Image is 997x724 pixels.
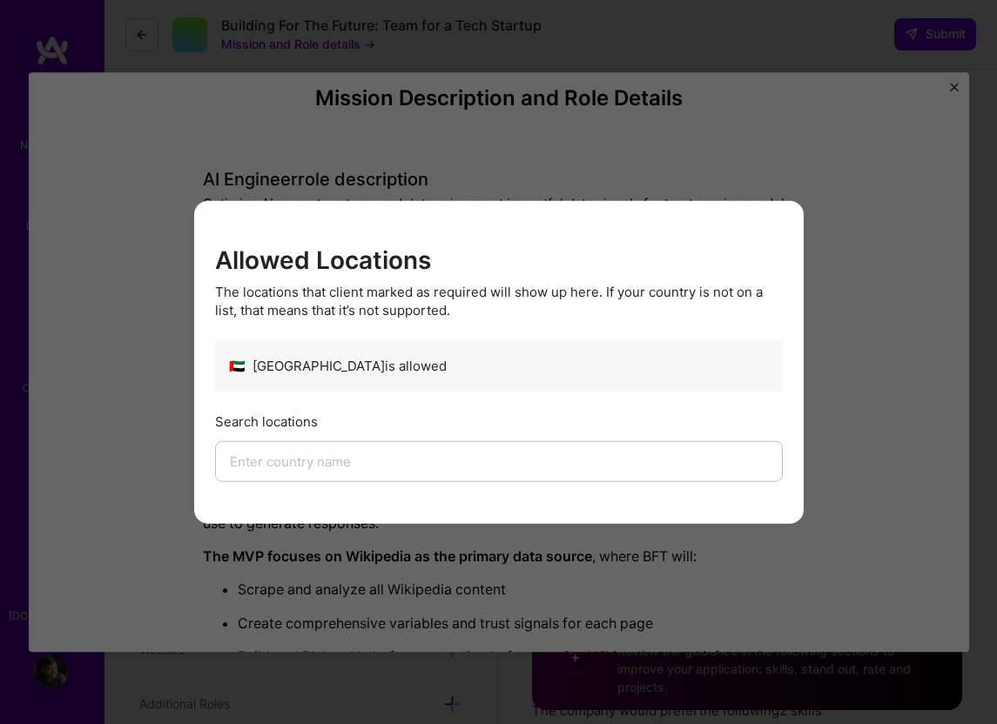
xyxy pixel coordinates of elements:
span: 🇦🇪 [229,356,246,374]
div: The locations that client marked as required will show up here. If your country is not on a list,... [215,282,783,318]
div: [GEOGRAPHIC_DATA] is allowed [229,356,447,374]
i: icon Close [774,225,785,235]
div: modal [194,201,804,524]
i: icon CheckBlack [747,359,760,372]
input: Enter country name [215,440,783,481]
div: Search locations [215,412,783,430]
h3: Allowed Locations [215,246,783,276]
